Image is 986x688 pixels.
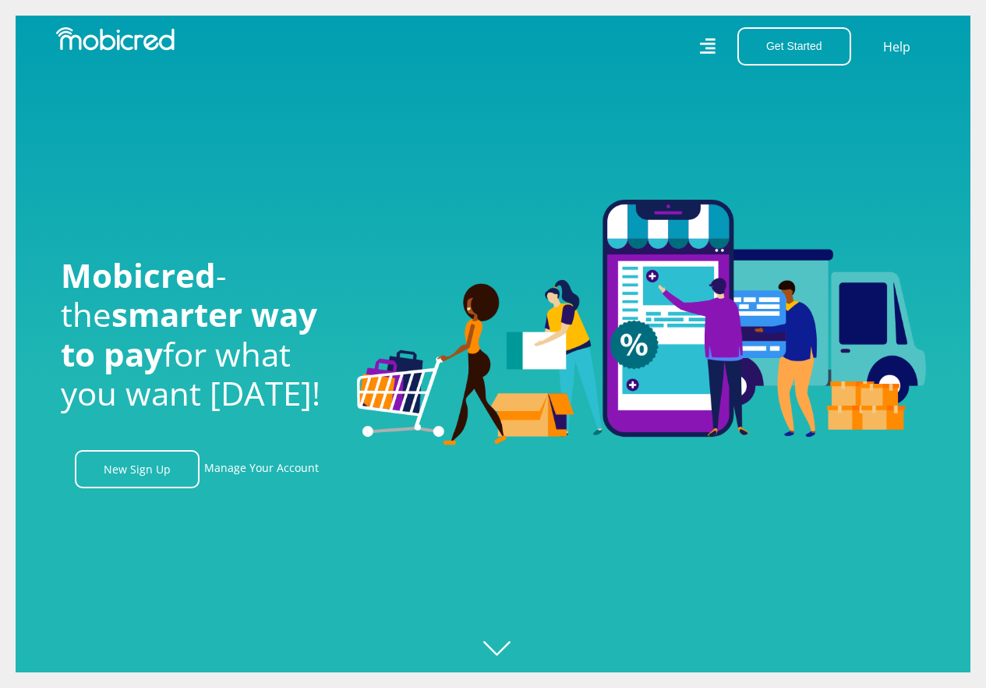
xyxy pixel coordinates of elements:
[737,27,851,66] button: Get Started
[61,253,216,297] span: Mobicred
[204,450,319,488] a: Manage Your Account
[56,27,175,51] img: Mobicred
[61,256,334,413] h1: - the for what you want [DATE]!
[61,292,317,375] span: smarter way to pay
[75,450,200,488] a: New Sign Up
[882,37,911,57] a: Help
[357,200,926,446] img: Welcome to Mobicred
